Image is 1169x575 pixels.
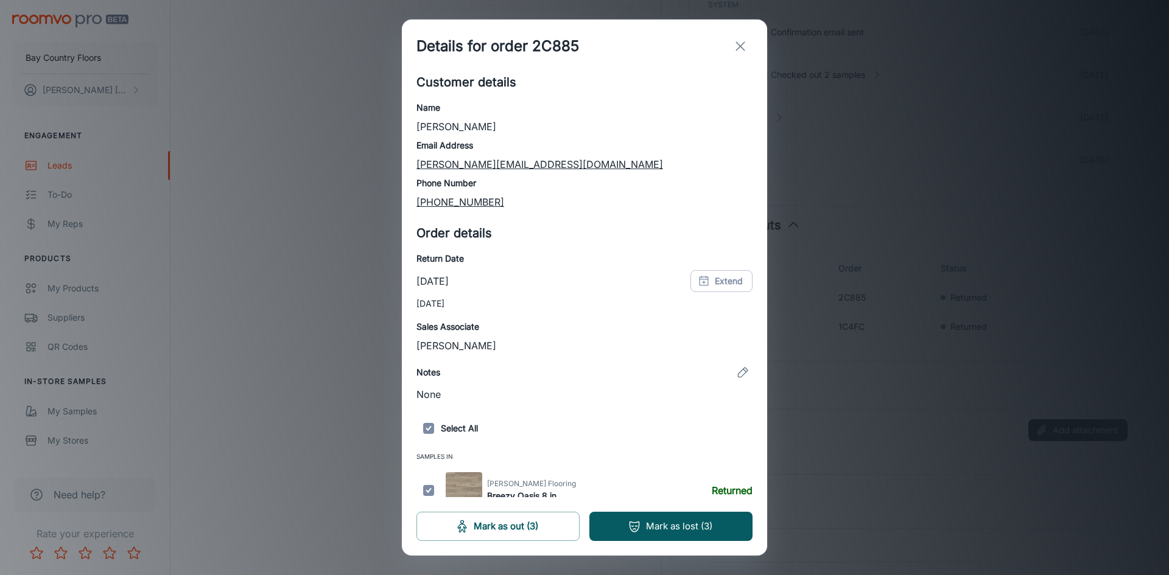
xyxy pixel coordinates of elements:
button: Mark as out (3) [416,512,580,541]
a: [PERSON_NAME][EMAIL_ADDRESS][DOMAIN_NAME] [416,158,663,170]
h5: Customer details [416,73,753,91]
h6: Notes [416,366,440,379]
p: [DATE] [416,297,753,310]
span: [PERSON_NAME] Flooring [487,478,576,489]
h6: Select All [416,416,753,441]
h6: Breezy Oasis 8 in [487,489,576,503]
img: Breezy Oasis 8 in [446,472,482,509]
h1: Details for order 2C885 [416,35,579,57]
a: [PHONE_NUMBER] [416,196,504,208]
h6: Sales Associate [416,320,753,333]
h6: Email Address [416,139,753,152]
p: [DATE] [416,274,449,288]
p: [PERSON_NAME] [416,119,753,134]
p: [PERSON_NAME] [416,338,753,353]
button: Mark as lost (3) [589,512,753,541]
h6: Returned [712,483,753,498]
h6: Return Date [416,252,753,265]
button: exit [728,34,753,58]
h6: Phone Number [416,176,753,190]
p: None [416,387,753,402]
span: Samples In [416,450,753,467]
h6: Name [416,101,753,114]
button: Extend [690,270,753,292]
h5: Order details [416,224,753,242]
